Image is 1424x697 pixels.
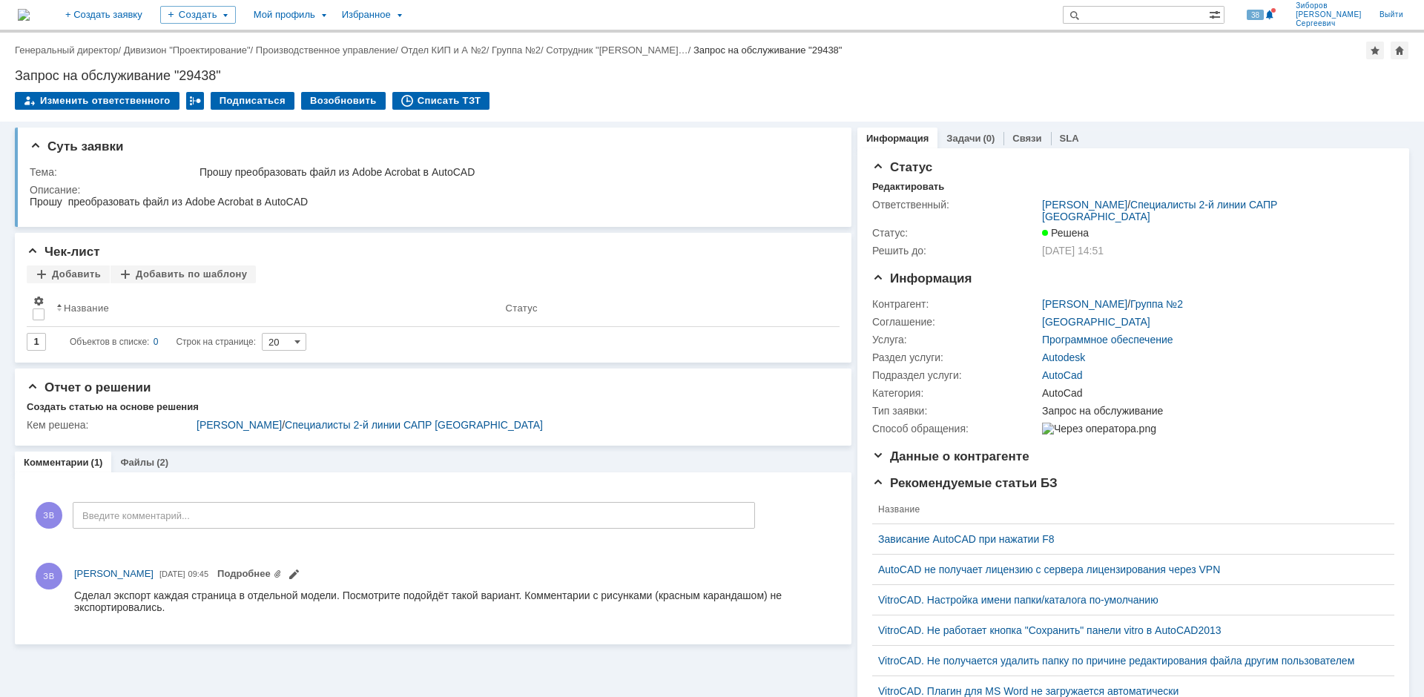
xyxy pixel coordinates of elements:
a: Прикреплены файлы: TCP_рев предв.zip [217,568,282,579]
div: Редактировать [872,181,944,193]
span: Решена [1042,227,1089,239]
th: Название [50,289,499,327]
div: / [400,44,492,56]
div: Решить до: [872,245,1039,257]
span: [DATE] [159,569,185,578]
i: Строк на странице: [70,333,256,351]
div: / [197,419,828,431]
div: (0) [983,133,995,144]
a: [PERSON_NAME] [1042,298,1127,310]
a: Зависание AutoCAD при нажатии F8 [878,533,1377,545]
a: VitroCAD. Не получается удалить папку по причине редактирования файла другим пользователем [878,655,1377,667]
div: Название [64,303,109,314]
div: / [546,44,693,56]
span: [DATE] 14:51 [1042,245,1104,257]
span: [PERSON_NAME] [1296,10,1362,19]
span: Расширенный поиск [1209,7,1224,21]
a: Отдел КИП и А №2 [400,44,486,56]
div: Запрос на обслуживание [1042,405,1386,417]
div: Статус: [872,227,1039,239]
div: Сделать домашней страницей [1391,42,1408,59]
div: Категория: [872,387,1039,399]
div: Статус [505,303,537,314]
a: Комментарии [24,457,89,468]
th: Статус [499,289,828,327]
div: / [492,44,546,56]
a: VitroCAD. Плагин для MS Word не загружается автоматически [878,685,1377,697]
span: Рекомендуемые статьи БЗ [872,476,1058,490]
span: Объектов в списке: [70,337,149,347]
span: Данные о контрагенте [872,449,1029,463]
span: Чек-лист [27,245,100,259]
a: VitroCAD. Не работает кнопка "Сохранить" панели vitro в AutoCAD2013 [878,624,1377,636]
div: / [1042,298,1183,310]
a: AutoCAD не получает лицензию с сервера лицензирования через VPN [878,564,1377,575]
a: Специалисты 2-й линии САПР [GEOGRAPHIC_DATA] [1042,199,1277,222]
a: Производственное управление [256,44,395,56]
span: Суть заявки [30,139,123,153]
div: Тема: [30,166,197,178]
a: [PERSON_NAME] [74,566,154,581]
a: Autodesk [1042,351,1085,363]
div: / [1042,199,1386,222]
div: / [15,44,124,56]
a: AutoCad [1042,369,1082,381]
div: / [124,44,256,56]
img: Через оператора.png [1042,423,1156,435]
span: [PERSON_NAME] [74,568,154,579]
span: 09:45 [188,569,209,578]
div: Контрагент: [872,298,1039,310]
a: [PERSON_NAME] [1042,199,1127,211]
a: SLA [1060,133,1079,144]
a: Файлы [120,457,154,468]
span: 38 [1247,10,1264,20]
span: Информация [872,271,972,285]
span: Сергеевич [1296,19,1362,28]
div: Соглашение: [872,316,1039,328]
div: (1) [91,457,103,468]
div: Описание: [30,184,831,196]
div: Запрос на обслуживание "29438" [693,44,843,56]
div: 0 [154,333,159,351]
div: AutoCad [1042,387,1386,399]
span: Редактировать [288,570,300,582]
div: Подраздел услуги: [872,369,1039,381]
span: Зиборов [1296,1,1362,10]
img: logo [18,9,30,21]
span: Отчет о решении [27,380,151,394]
a: Генеральный директор [15,44,118,56]
div: Способ обращения: [872,423,1039,435]
a: Задачи [946,133,980,144]
div: Раздел услуги: [872,351,1039,363]
a: [PERSON_NAME] [197,419,282,431]
a: VitroCAD. Настройка имени папки/каталога по-умолчанию [878,594,1377,606]
a: [GEOGRAPHIC_DATA] [1042,316,1150,328]
a: Группа №2 [492,44,541,56]
div: Создать статью на основе решения [27,401,199,413]
div: Кем решена: [27,419,194,431]
div: Создать [160,6,236,24]
a: Связи [1012,133,1041,144]
div: Работа с массовостью [186,92,204,110]
th: Название [872,495,1382,524]
div: (2) [156,457,168,468]
a: Дивизион "Проектирование" [124,44,251,56]
span: Настройки [33,295,44,307]
a: Перейти на домашнюю страницу [18,9,30,21]
div: Тип заявки: [872,405,1039,417]
div: Добавить в избранное [1366,42,1384,59]
div: Ответственный: [872,199,1039,211]
a: Специалисты 2-й линии САПР [GEOGRAPHIC_DATA] [285,419,543,431]
a: Сотрудник "[PERSON_NAME]… [546,44,688,56]
div: Запрос на обслуживание "29438" [15,68,1409,83]
div: / [256,44,401,56]
a: Группа №2 [1130,298,1183,310]
div: Прошу преобразовать файл из Adobe Acrobat в AutoCAD [200,166,828,178]
a: Информация [866,133,929,144]
span: Статус [872,160,932,174]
